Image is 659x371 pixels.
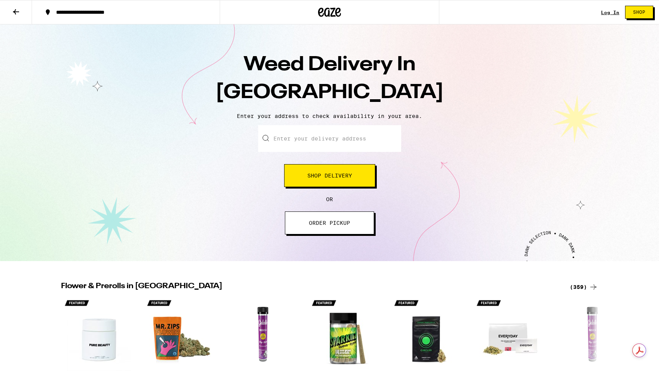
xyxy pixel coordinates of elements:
[326,196,333,202] span: OR
[570,282,598,292] a: (359)
[601,10,619,15] a: Log In
[633,10,645,15] span: Shop
[619,6,659,19] a: Shop
[258,125,401,152] input: Enter your delivery address
[285,211,374,234] button: ORDER PICKUP
[8,113,651,119] p: Enter your address to check availability in your area.
[307,173,352,178] span: Shop Delivery
[284,164,375,187] button: Shop Delivery
[625,6,653,19] button: Shop
[215,83,444,103] span: [GEOGRAPHIC_DATA]
[309,220,350,226] span: ORDER PICKUP
[61,282,561,292] h2: Flower & Prerolls in [GEOGRAPHIC_DATA]
[196,51,463,107] h1: Weed Delivery In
